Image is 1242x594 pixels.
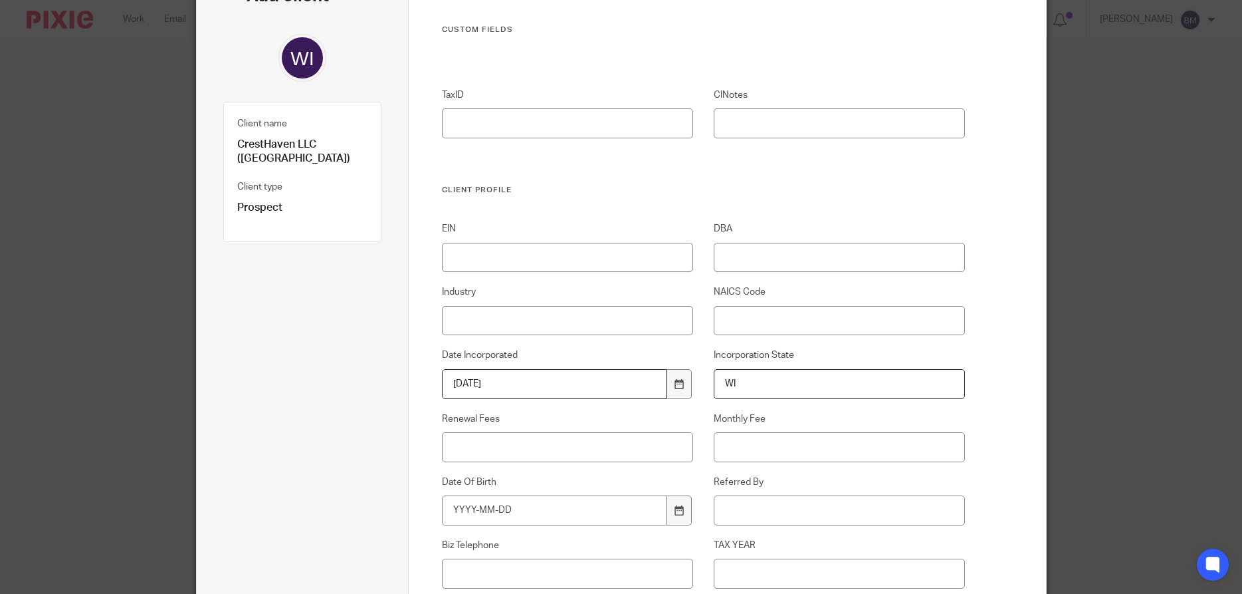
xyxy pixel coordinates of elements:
label: Date Incorporated [442,349,693,362]
label: Biz Telephone [442,539,693,552]
label: EIN [442,222,693,235]
input: Use the arrow keys to pick a date [442,369,667,399]
p: Prospect [237,201,368,215]
label: TAX YEAR [714,539,965,552]
label: Referred By [714,476,965,489]
label: Date Of Birth [442,476,693,489]
label: Renewal Fees [442,412,693,426]
h3: Custom fields [442,25,965,35]
label: Client type [237,180,282,194]
input: YYYY-MM-DD [442,496,667,525]
p: CrestHaven LLC ([GEOGRAPHIC_DATA]) [237,138,368,166]
label: Client name [237,117,287,130]
label: Monthly Fee [714,412,965,426]
label: DBA [714,222,965,235]
img: svg%3E [278,34,326,82]
label: NAICS Code [714,285,965,299]
label: TaxID [442,88,693,102]
label: Incorporation State [714,349,965,362]
h3: Client Profile [442,185,965,196]
label: ClNotes [714,88,965,102]
label: Industry [442,285,693,299]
